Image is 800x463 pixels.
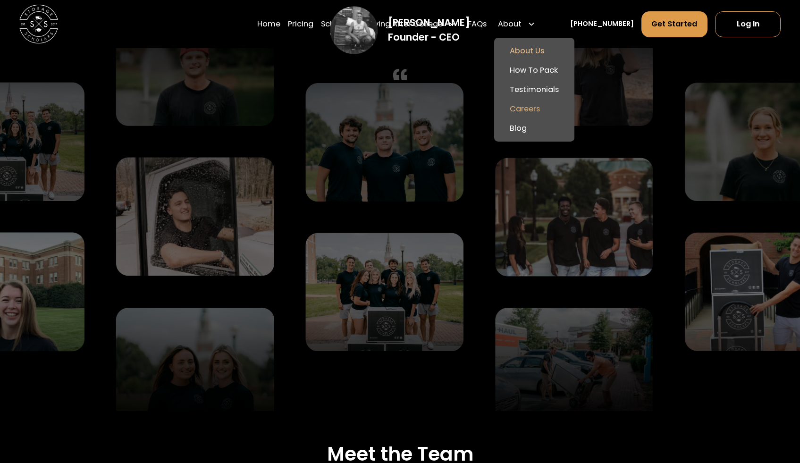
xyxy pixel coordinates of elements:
[494,10,539,37] div: About
[19,5,58,43] img: Storage Scholars main logo
[288,10,313,37] a: Pricing
[498,118,570,138] a: Blog
[321,10,351,37] a: Schools
[116,308,274,426] img: Storage Scholars team members
[498,100,570,119] a: Careers
[362,18,443,30] div: Moving After College
[570,19,634,29] a: [PHONE_NUMBER]
[305,233,463,351] img: Wake Forest storage team.
[498,18,522,30] div: About
[257,10,280,37] a: Home
[468,10,487,37] a: FAQs
[715,11,781,37] a: Log In
[498,61,570,80] a: How To Pack
[498,80,570,100] a: Testimonials
[359,10,460,37] div: Moving After College
[641,11,707,37] a: Get Started
[305,83,463,202] img: More team members
[494,38,574,142] nav: About
[498,42,570,61] a: About Us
